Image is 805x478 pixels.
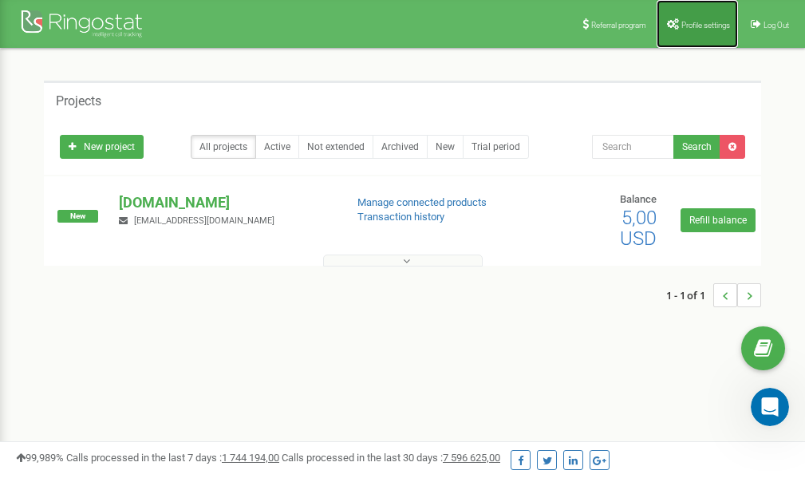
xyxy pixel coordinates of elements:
[16,452,64,464] span: 99,989%
[357,211,444,223] a: Transaction history
[666,283,713,307] span: 1 - 1 of 1
[60,135,144,159] a: New project
[57,210,98,223] span: New
[681,208,756,232] a: Refill balance
[666,267,761,323] nav: ...
[673,135,720,159] button: Search
[751,388,789,426] iframe: Intercom live chat
[66,452,279,464] span: Calls processed in the last 7 days :
[620,207,657,250] span: 5,00 USD
[191,135,256,159] a: All projects
[56,94,101,109] h5: Projects
[427,135,464,159] a: New
[764,21,789,30] span: Log Out
[282,452,500,464] span: Calls processed in the last 30 days :
[591,21,646,30] span: Referral program
[443,452,500,464] u: 7 596 625,00
[620,193,657,205] span: Balance
[298,135,373,159] a: Not extended
[373,135,428,159] a: Archived
[255,135,299,159] a: Active
[222,452,279,464] u: 1 744 194,00
[592,135,674,159] input: Search
[463,135,529,159] a: Trial period
[681,21,730,30] span: Profile settings
[357,196,487,208] a: Manage connected products
[119,192,331,213] p: [DOMAIN_NAME]
[134,215,274,226] span: [EMAIL_ADDRESS][DOMAIN_NAME]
